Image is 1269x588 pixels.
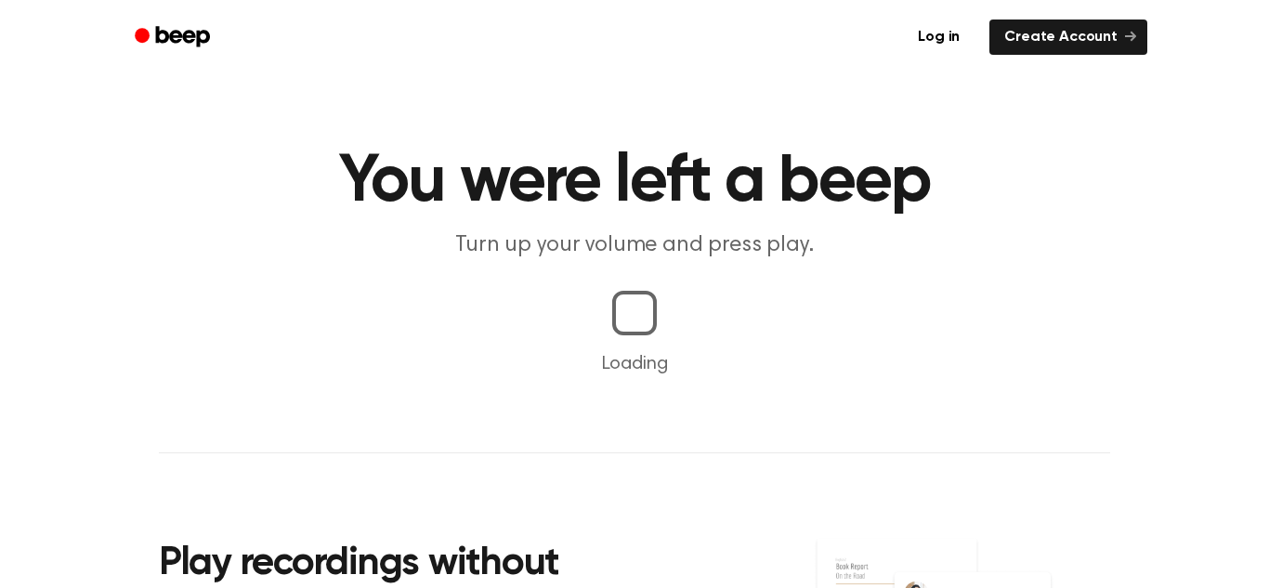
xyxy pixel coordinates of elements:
p: Loading [22,350,1247,378]
p: Turn up your volume and press play. [278,230,991,261]
a: Log in [899,16,978,59]
a: Create Account [989,20,1147,55]
a: Beep [122,20,227,56]
h1: You were left a beep [159,149,1110,216]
